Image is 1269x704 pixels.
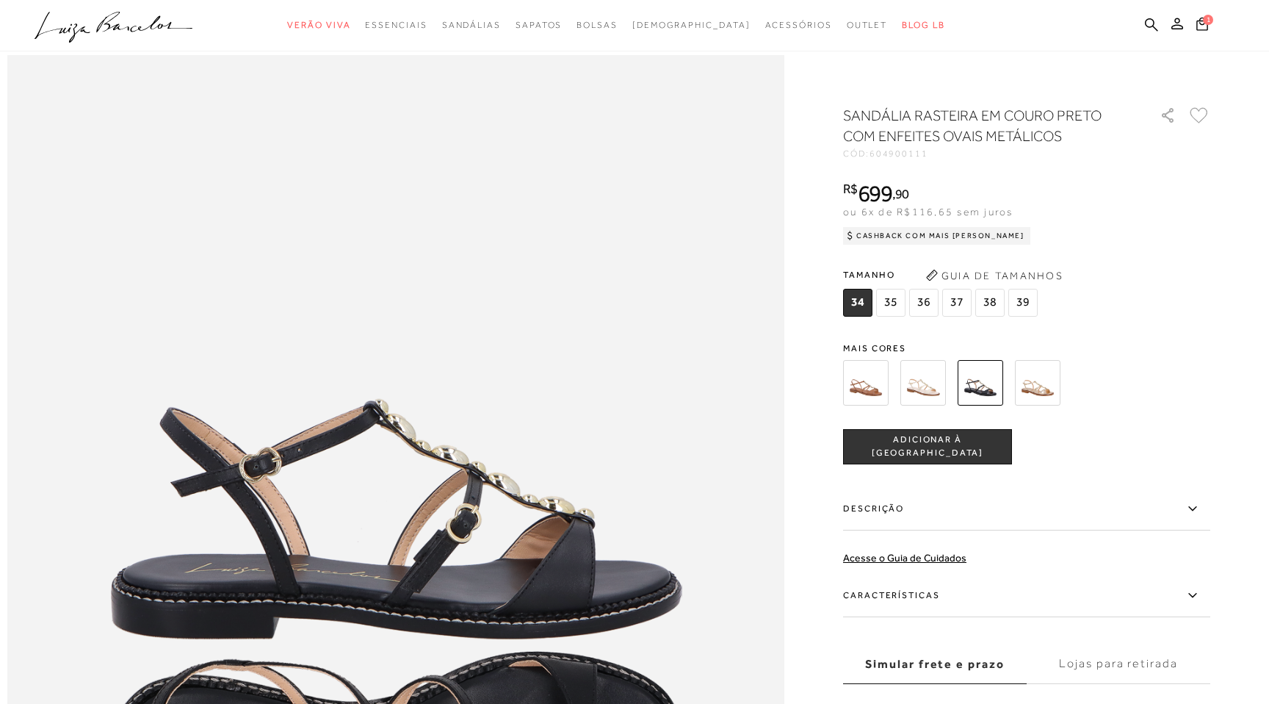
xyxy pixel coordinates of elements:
[843,105,1118,146] h1: SANDÁLIA RASTEIRA EM COURO PRETO COM ENFEITES OVAIS METÁLICOS
[843,552,966,564] a: Acesse o Guia de Cuidados
[844,434,1011,459] span: ADICIONAR À [GEOGRAPHIC_DATA]
[765,12,832,39] a: categoryNavScreenReaderText
[516,12,562,39] a: categoryNavScreenReaderText
[975,289,1005,317] span: 38
[843,644,1027,684] label: Simular frete e prazo
[869,148,928,159] span: 604900111
[576,12,618,39] a: categoryNavScreenReaderText
[847,20,888,30] span: Outlet
[921,264,1068,287] button: Guia de Tamanhos
[1008,289,1038,317] span: 39
[843,344,1210,353] span: Mais cores
[942,289,972,317] span: 37
[632,12,751,39] a: noSubCategoriesText
[843,575,1210,617] label: Características
[365,12,427,39] a: categoryNavScreenReaderText
[843,182,858,195] i: R$
[902,12,944,39] a: BLOG LB
[902,20,944,30] span: BLOG LB
[843,289,872,317] span: 34
[843,206,1013,218] span: ou 6x de R$116,65 sem juros
[442,20,501,30] span: Sandálias
[843,264,1041,286] span: Tamanho
[287,20,350,30] span: Verão Viva
[1015,360,1060,406] img: SANDÁLIA RASTEIRA METALIZADA OURO COM ENFEITES OVAIS METÁLICOS
[892,187,909,201] i: ,
[765,20,832,30] span: Acessórios
[632,20,751,30] span: [DEMOGRAPHIC_DATA]
[843,360,889,406] img: SANDÁLIA RASTEIRA EM COURO CARAMELO COM ENFEITES OVAIS METÁLICOS
[442,12,501,39] a: categoryNavScreenReaderText
[958,360,1003,406] img: SANDÁLIA RASTEIRA EM COURO PRETO COM ENFEITES OVAIS METÁLICOS
[843,429,1012,464] button: ADICIONAR À [GEOGRAPHIC_DATA]
[847,12,888,39] a: categoryNavScreenReaderText
[858,180,892,206] span: 699
[876,289,905,317] span: 35
[365,20,427,30] span: Essenciais
[900,360,946,406] img: SANDÁLIA RASTEIRA EM COURO OFF WHITE COM ENFEITES OVAIS METÁLICOS
[516,20,562,30] span: Sapatos
[843,488,1210,531] label: Descrição
[1203,15,1213,25] span: 1
[895,186,909,201] span: 90
[909,289,939,317] span: 36
[843,149,1137,158] div: CÓD:
[287,12,350,39] a: categoryNavScreenReaderText
[576,20,618,30] span: Bolsas
[1192,16,1212,36] button: 1
[1027,644,1210,684] label: Lojas para retirada
[843,227,1030,245] div: Cashback com Mais [PERSON_NAME]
